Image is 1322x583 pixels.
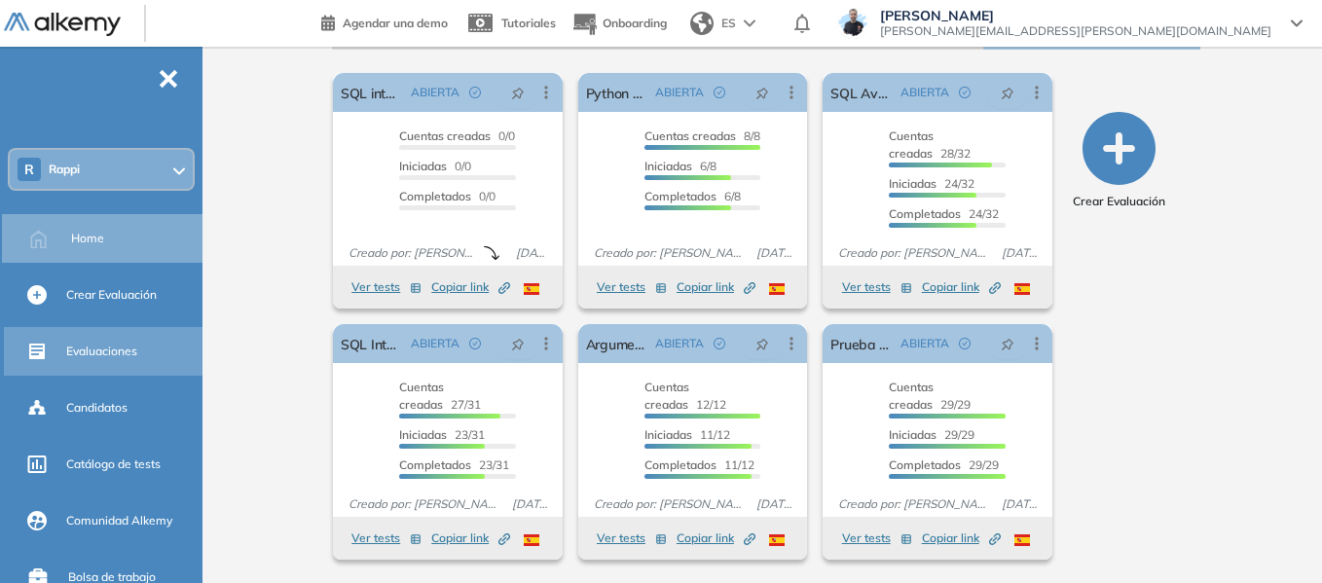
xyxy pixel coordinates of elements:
img: ESP [1014,283,1030,295]
button: Ver tests [597,527,667,550]
span: 29/29 [889,457,999,472]
span: 23/31 [399,457,509,472]
span: Crear Evaluación [1073,193,1165,210]
span: 28/32 [889,128,971,161]
button: pushpin [741,328,784,359]
img: ESP [769,283,785,295]
img: arrow [744,19,755,27]
span: check-circle [959,338,971,349]
span: Copiar link [922,529,1001,547]
span: ABIERTA [411,84,459,101]
button: Onboarding [571,3,667,45]
span: Creado por: [PERSON_NAME] [586,495,750,513]
a: Agendar una demo [321,10,448,33]
button: Copiar link [922,275,1001,299]
span: Iniciadas [644,159,692,173]
span: Tutoriales [501,16,556,30]
img: world [690,12,714,35]
span: ES [721,15,736,32]
span: Creado por: [PERSON_NAME] [830,244,994,262]
span: pushpin [755,85,769,100]
img: ESP [769,534,785,546]
span: Iniciadas [889,427,936,442]
a: SQL Intermedio- Growth [341,324,403,363]
span: Cuentas creadas [889,128,934,161]
span: Cuentas creadas [399,128,491,143]
span: Copiar link [677,529,755,547]
button: Copiar link [677,527,755,550]
span: 23/31 [399,427,485,442]
span: [PERSON_NAME][EMAIL_ADDRESS][PERSON_NAME][DOMAIN_NAME] [880,23,1271,39]
span: Completados [644,189,716,203]
span: check-circle [714,338,725,349]
span: Cuentas creadas [644,128,736,143]
span: 11/12 [644,457,754,472]
button: Copiar link [431,527,510,550]
div: Widget de chat [1225,490,1322,583]
button: Ver tests [842,527,912,550]
button: pushpin [986,328,1029,359]
span: Completados [399,189,471,203]
span: check-circle [714,87,725,98]
span: Cuentas creadas [644,380,689,412]
span: check-circle [469,87,481,98]
button: Copiar link [922,527,1001,550]
span: ABIERTA [411,335,459,352]
span: Catálogo de tests [66,455,161,473]
span: ABIERTA [900,335,949,352]
span: Copiar link [677,278,755,296]
span: 6/8 [644,189,741,203]
span: 8/8 [644,128,760,143]
span: 27/31 [399,380,481,412]
span: [DATE] [994,244,1045,262]
img: ESP [524,283,539,295]
span: pushpin [755,336,769,351]
span: Completados [644,457,716,472]
span: Agendar una demo [343,16,448,30]
span: Completados [889,457,961,472]
span: Home [71,230,104,247]
a: SQL integrador [341,73,403,112]
button: Copiar link [677,275,755,299]
span: Crear Evaluación [66,286,157,304]
span: Cuentas creadas [399,380,444,412]
span: Copiar link [431,529,510,547]
span: pushpin [511,85,525,100]
span: Iniciadas [399,159,447,173]
button: pushpin [741,77,784,108]
span: Iniciadas [399,427,447,442]
span: [PERSON_NAME] [880,8,1271,23]
span: Creado por: [PERSON_NAME] [586,244,750,262]
span: pushpin [1001,336,1014,351]
span: pushpin [511,336,525,351]
span: 24/32 [889,176,974,191]
span: [DATE] [749,495,799,513]
span: Onboarding [603,16,667,30]
span: Comunidad Alkemy [66,512,172,529]
button: pushpin [496,77,539,108]
span: 0/0 [399,159,471,173]
span: [DATE] [508,244,554,262]
span: 0/0 [399,189,496,203]
span: Completados [399,457,471,472]
button: Ver tests [597,275,667,299]
span: Cuentas creadas [889,380,934,412]
span: ABIERTA [655,335,704,352]
span: check-circle [959,87,971,98]
span: 24/32 [889,206,999,221]
span: 6/8 [644,159,716,173]
span: R [24,162,34,177]
span: 11/12 [644,427,730,442]
img: Logo [4,13,121,37]
span: Copiar link [431,278,510,296]
span: Creado por: [PERSON_NAME] [341,495,504,513]
span: Completados [889,206,961,221]
span: Rappi [49,162,80,177]
span: 0/0 [399,128,515,143]
span: 12/12 [644,380,726,412]
iframe: Chat Widget [1225,490,1322,583]
span: 29/29 [889,427,974,442]
button: Ver tests [842,275,912,299]
a: Python - Growth [586,73,648,112]
button: pushpin [496,328,539,359]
